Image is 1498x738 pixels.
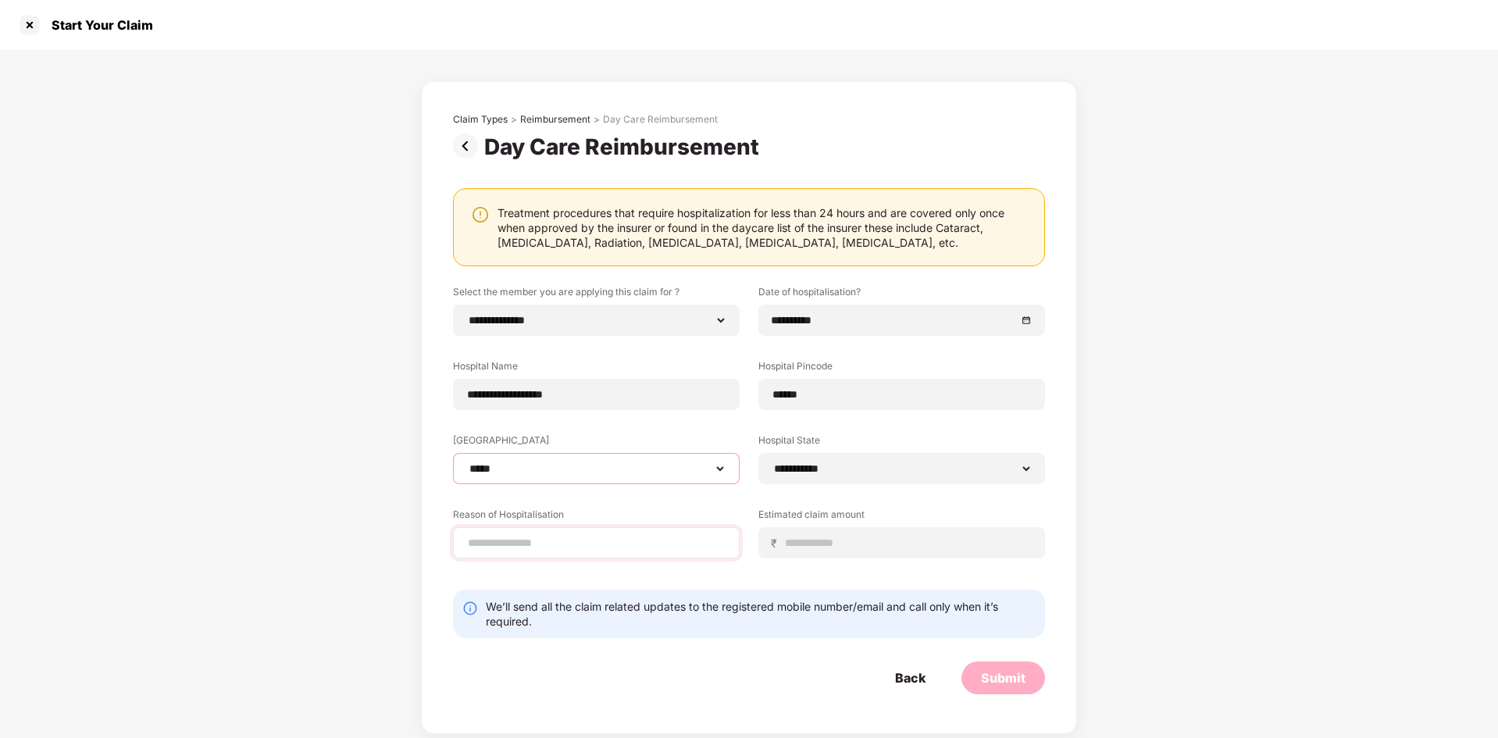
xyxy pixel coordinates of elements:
[486,599,1036,629] div: We’ll send all the claim related updates to the registered mobile number/email and call only when...
[484,134,765,160] div: Day Care Reimbursement
[498,205,1029,250] div: Treatment procedures that require hospitalization for less than 24 hours and are covered only onc...
[453,433,740,453] label: [GEOGRAPHIC_DATA]
[520,113,590,126] div: Reimbursement
[758,433,1045,453] label: Hospital State
[758,359,1045,379] label: Hospital Pincode
[511,113,517,126] div: >
[895,669,926,686] div: Back
[471,205,490,224] img: svg+xml;base64,PHN2ZyBpZD0iV2FybmluZ18tXzI0eDI0IiBkYXRhLW5hbWU9Ildhcm5pbmcgLSAyNHgyNCIgeG1sbnM9Im...
[453,113,508,126] div: Claim Types
[453,134,484,159] img: svg+xml;base64,PHN2ZyBpZD0iUHJldi0zMngzMiIgeG1sbnM9Imh0dHA6Ly93d3cudzMub3JnLzIwMDAvc3ZnIiB3aWR0aD...
[42,17,153,33] div: Start Your Claim
[453,508,740,527] label: Reason of Hospitalisation
[453,285,740,305] label: Select the member you are applying this claim for ?
[758,285,1045,305] label: Date of hospitalisation?
[771,536,783,551] span: ₹
[594,113,600,126] div: >
[603,113,718,126] div: Day Care Reimbursement
[462,601,478,616] img: svg+xml;base64,PHN2ZyBpZD0iSW5mby0yMHgyMCIgeG1sbnM9Imh0dHA6Ly93d3cudzMub3JnLzIwMDAvc3ZnIiB3aWR0aD...
[453,359,740,379] label: Hospital Name
[758,508,1045,527] label: Estimated claim amount
[981,669,1025,686] div: Submit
